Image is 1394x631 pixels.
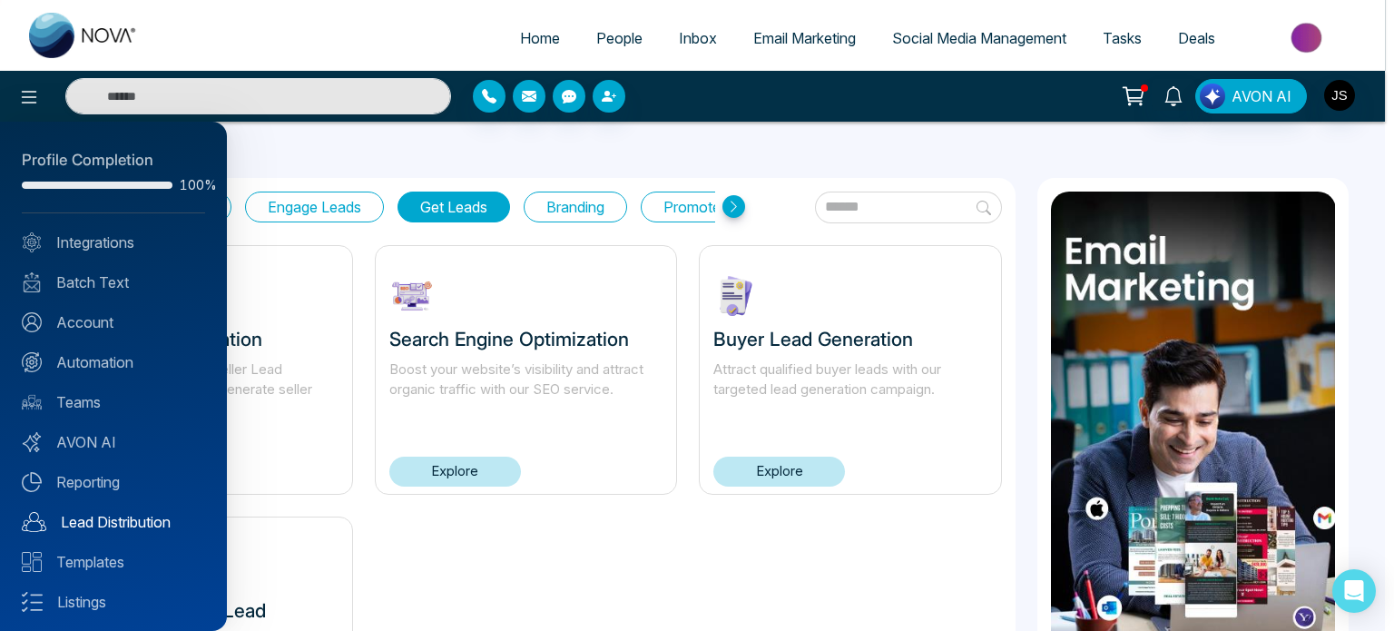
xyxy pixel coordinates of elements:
[22,512,46,532] img: Lead-dist.svg
[22,272,42,292] img: batch_text_white.png
[22,352,42,372] img: Automation.svg
[22,431,205,453] a: AVON AI
[22,391,205,413] a: Teams
[22,232,205,253] a: Integrations
[22,552,42,572] img: Templates.svg
[22,271,205,293] a: Batch Text
[22,312,42,332] img: Account.svg
[22,351,205,373] a: Automation
[22,432,42,452] img: Avon-AI.svg
[22,591,205,613] a: Listings
[22,472,42,492] img: Reporting.svg
[22,471,205,493] a: Reporting
[22,149,205,173] div: Profile Completion
[22,592,43,612] img: Listings.svg
[22,311,205,333] a: Account
[22,232,42,252] img: Integrated.svg
[180,179,205,192] span: 100%
[22,511,205,533] a: Lead Distribution
[22,392,42,412] img: team.svg
[22,551,205,573] a: Templates
[1332,569,1376,613] div: Open Intercom Messenger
